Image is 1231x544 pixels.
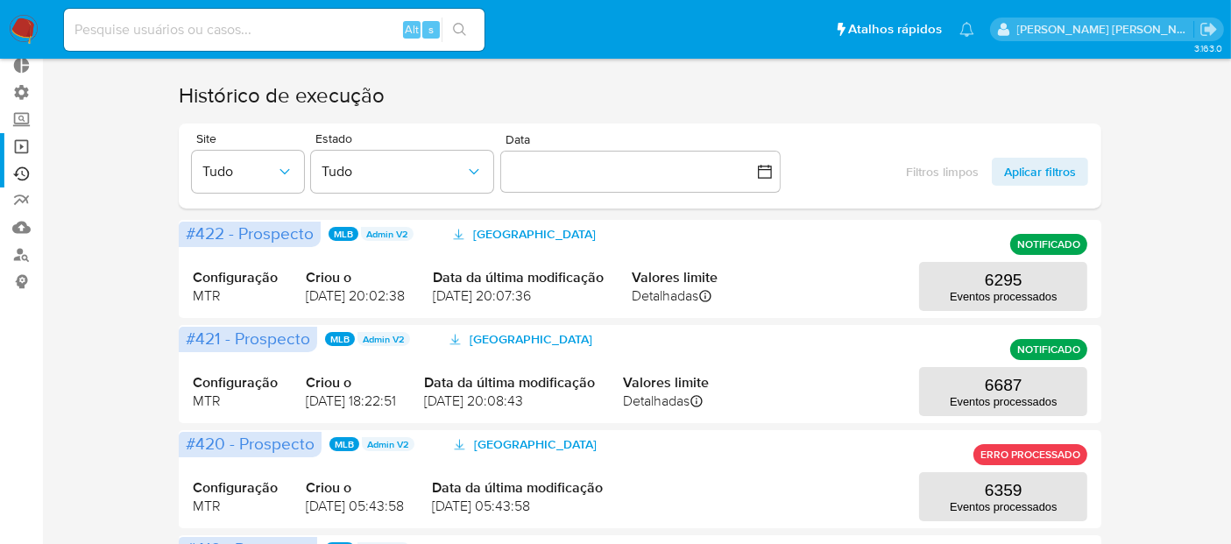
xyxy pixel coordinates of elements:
[959,22,974,37] a: Notificações
[442,18,478,42] button: search-icon
[848,20,942,39] span: Atalhos rápidos
[1017,21,1194,38] p: luciana.joia@mercadopago.com.br
[64,18,485,41] input: Pesquise usuários ou casos...
[1194,41,1222,55] span: 3.163.0
[1199,20,1218,39] a: Sair
[428,21,434,38] span: s
[405,21,419,38] span: Alt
